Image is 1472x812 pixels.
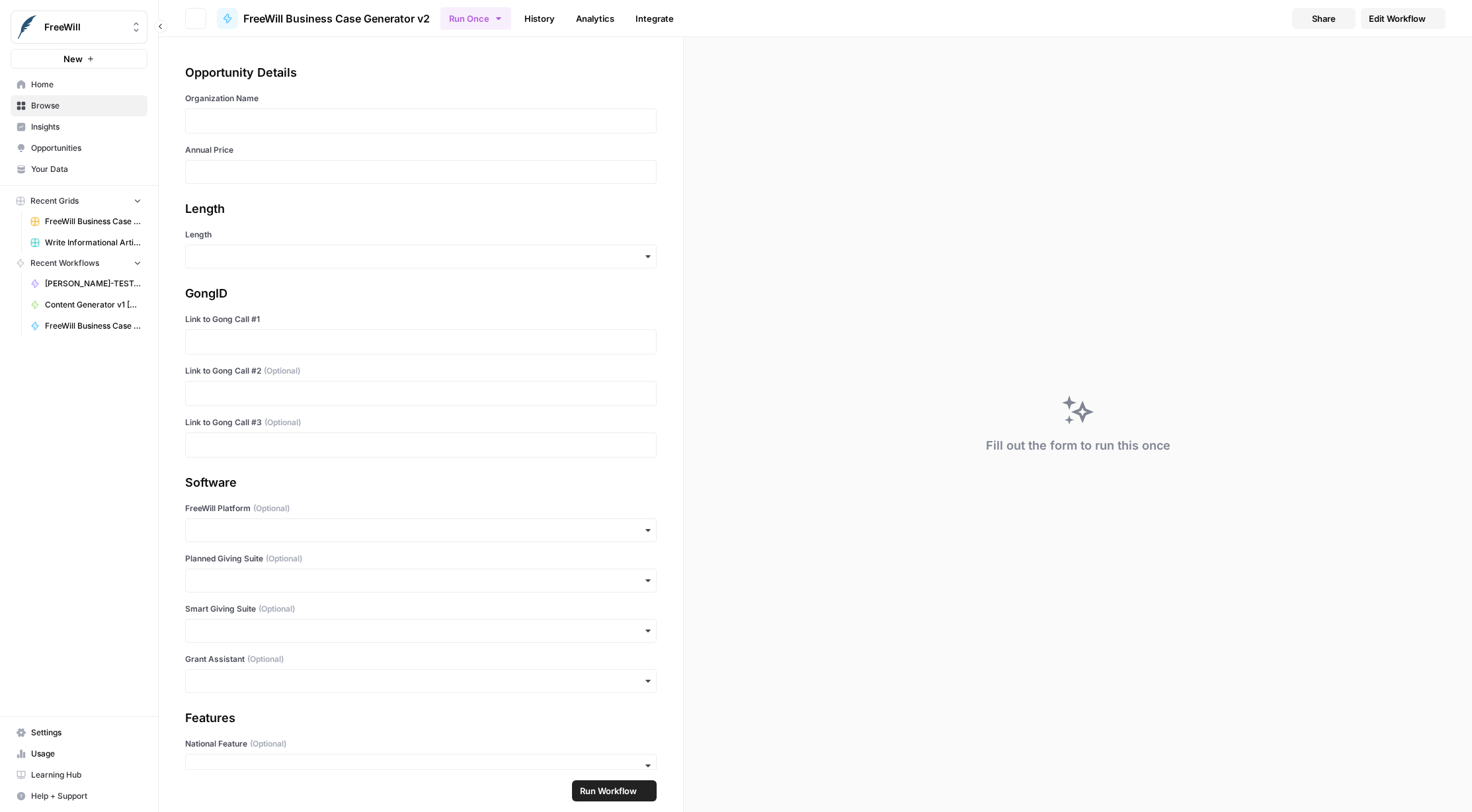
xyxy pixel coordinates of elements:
[185,365,657,377] label: Link to Gong Call #2
[185,229,657,241] label: Length
[580,784,637,797] span: Run Workflow
[11,722,147,743] a: Settings
[31,142,142,154] span: Opportunities
[11,11,147,44] button: Workspace: FreeWill
[11,743,147,764] a: Usage
[24,211,147,232] a: FreeWill Business Case Generator v2 Grid
[440,7,511,30] button: Run Once
[568,8,622,29] a: Analytics
[1312,12,1336,25] span: Share
[31,121,142,133] span: Insights
[11,159,147,180] a: Your Data
[986,436,1170,455] div: Fill out the form to run this once
[11,95,147,116] a: Browse
[45,320,142,332] span: FreeWill Business Case Generator [[PERSON_NAME]'s Edit - Do Not Use]
[185,603,657,615] label: Smart Giving Suite
[1361,8,1446,29] a: Edit Workflow
[185,63,657,82] div: Opportunity Details
[11,116,147,138] a: Insights
[185,144,657,156] label: Annual Price
[185,417,657,428] label: Link to Gong Call #3
[185,284,657,303] div: GongID
[185,313,657,325] label: Link to Gong Call #1
[31,790,142,802] span: Help + Support
[572,780,657,801] button: Run Workflow
[45,278,142,290] span: [PERSON_NAME]-TEST-Content Generator v2 [DRAFT]
[11,138,147,159] a: Opportunities
[31,163,142,175] span: Your Data
[253,503,290,514] span: (Optional)
[45,299,142,311] span: Content Generator v1 [DEPRECATED]
[24,232,147,253] a: Write Informational Articles
[11,191,147,211] button: Recent Grids
[1369,12,1426,25] span: Edit Workflow
[11,764,147,786] a: Learning Hub
[265,417,301,428] span: (Optional)
[243,11,430,26] span: FreeWill Business Case Generator v2
[45,216,142,227] span: FreeWill Business Case Generator v2 Grid
[63,52,83,65] span: New
[11,253,147,273] button: Recent Workflows
[24,315,147,337] a: FreeWill Business Case Generator [[PERSON_NAME]'s Edit - Do Not Use]
[250,738,286,750] span: (Optional)
[264,365,300,377] span: (Optional)
[1292,8,1356,29] button: Share
[31,769,142,781] span: Learning Hub
[44,20,124,34] span: FreeWill
[24,273,147,294] a: [PERSON_NAME]-TEST-Content Generator v2 [DRAFT]
[185,553,657,565] label: Planned Giving Suite
[185,709,657,727] div: Features
[11,49,147,69] button: New
[185,503,657,514] label: FreeWill Platform
[185,200,657,218] div: Length
[185,653,657,665] label: Grant Assistant
[30,195,79,207] span: Recent Grids
[217,8,430,29] a: FreeWill Business Case Generator v2
[31,727,142,739] span: Settings
[30,257,99,269] span: Recent Workflows
[24,294,147,315] a: Content Generator v1 [DEPRECATED]
[45,237,142,249] span: Write Informational Articles
[11,74,147,95] a: Home
[259,603,295,615] span: (Optional)
[185,93,657,104] label: Organization Name
[31,748,142,760] span: Usage
[15,15,39,39] img: FreeWill Logo
[628,8,682,29] a: Integrate
[516,8,563,29] a: History
[247,653,284,665] span: (Optional)
[11,786,147,807] button: Help + Support
[31,79,142,91] span: Home
[185,738,657,750] label: National Feature
[185,473,657,492] div: Software
[266,553,302,565] span: (Optional)
[31,100,142,112] span: Browse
